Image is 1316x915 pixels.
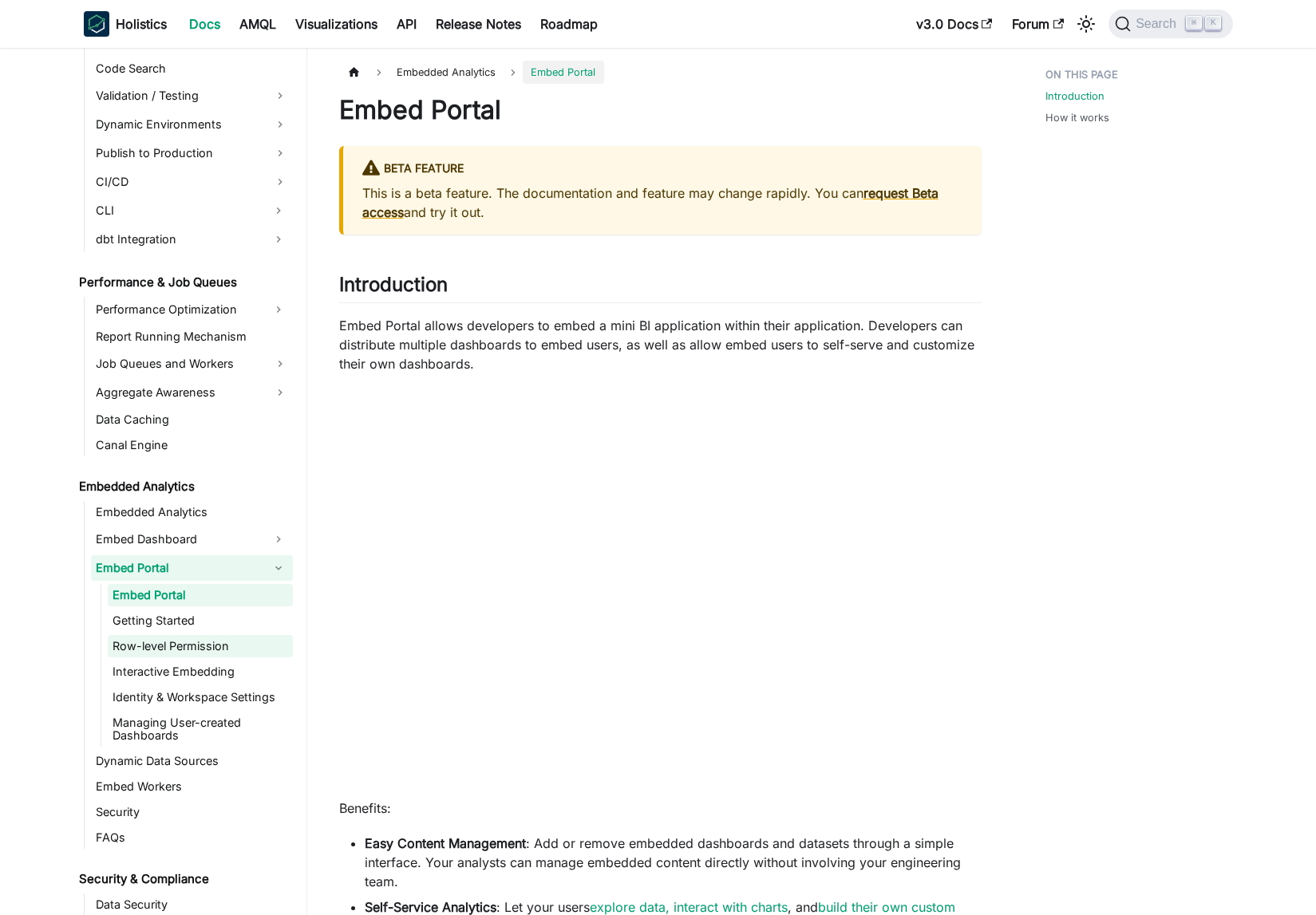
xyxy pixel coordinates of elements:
[523,61,603,84] span: Embed Portal
[74,271,293,294] a: Performance & Job Queues
[1186,16,1202,30] kbd: ⌘
[1205,16,1221,30] kbd: K
[91,57,293,80] a: Code Search
[68,48,307,915] nav: Docs sidebar
[1073,11,1099,37] button: Switch between dark and light mode (currently light mode)
[264,227,293,252] button: Expand sidebar category 'dbt Integration'
[91,112,293,137] a: Dynamic Environments
[907,11,1002,37] a: v3.0 Docs
[264,555,293,581] button: Collapse sidebar category 'Embed Portal'
[91,434,293,456] a: Canal Engine
[339,799,982,818] p: Benefits:
[91,351,293,377] a: Job Queues and Workers
[1045,110,1109,125] a: How it works
[339,316,982,373] p: Embed Portal allows developers to embed a mini BI application within their application. Developer...
[91,83,293,108] a: Validation / Testing
[362,159,962,179] div: BETA FEATURE
[1131,17,1186,31] span: Search
[108,584,293,606] a: Embed Portal
[108,635,293,657] a: Row-level Permission
[389,61,504,84] span: Embedded Analytics
[91,527,264,552] a: Embed Dashboard
[91,297,264,322] a: Performance Optimization
[108,712,293,747] a: Managing User-created Dashboards
[91,801,293,823] a: Security
[74,475,293,498] a: Embedded Analytics
[91,750,293,772] a: Dynamic Data Sources
[108,686,293,708] a: Identity & Workspace Settings
[74,868,293,890] a: Security & Compliance
[264,297,293,322] button: Expand sidebar category 'Performance Optimization'
[339,273,982,303] h2: Introduction
[365,834,982,891] li: : Add or remove embedded dashboards and datasets through a simple interface. Your analysts can ma...
[264,527,293,552] button: Expand sidebar category 'Embed Dashboard'
[426,11,531,37] a: Release Notes
[1109,10,1232,38] button: Search (Command+K)
[91,555,264,581] a: Embed Portal
[264,198,293,223] button: Expand sidebar category 'CLI'
[91,140,293,166] a: Publish to Production
[91,826,293,849] a: FAQs
[91,227,264,252] a: dbt Integration
[365,835,526,851] strong: Easy Content Management
[108,661,293,683] a: Interactive Embedding
[339,389,982,775] iframe: YouTube video player
[91,501,293,523] a: Embedded Analytics
[339,61,370,84] a: Home page
[339,61,982,84] nav: Breadcrumbs
[387,11,426,37] a: API
[84,11,167,37] a: HolisticsHolistics
[1002,11,1073,37] a: Forum
[590,899,788,915] a: explore data, interact with charts
[91,380,293,405] a: Aggregate Awareness
[362,183,962,222] p: This is a beta feature. The documentation and feature may change rapidly. You can and try it out.
[1045,89,1105,104] a: Introduction
[91,775,293,798] a: Embed Workers
[365,899,496,915] strong: Self-Service Analytics
[116,14,167,34] b: Holistics
[91,198,264,223] a: CLI
[362,185,939,220] a: request Beta access
[91,169,293,195] a: CI/CD
[286,11,387,37] a: Visualizations
[531,11,607,37] a: Roadmap
[339,94,982,126] h1: Embed Portal
[91,408,293,431] a: Data Caching
[84,11,109,37] img: Holistics
[230,11,286,37] a: AMQL
[91,325,293,348] a: Report Running Mechanism
[180,11,230,37] a: Docs
[108,609,293,632] a: Getting Started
